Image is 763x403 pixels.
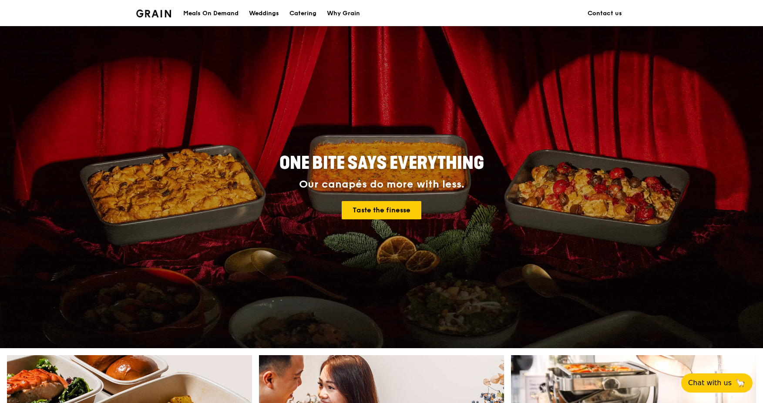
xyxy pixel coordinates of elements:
a: Weddings [244,0,284,27]
div: Why Grain [327,0,360,27]
a: Taste the finesse [342,201,421,219]
div: Our canapés do more with less. [225,178,538,191]
span: 🦙 [735,378,746,388]
div: Catering [289,0,316,27]
span: ONE BITE SAYS EVERYTHING [279,153,484,174]
img: Grain [136,10,171,17]
div: Weddings [249,0,279,27]
button: Chat with us🦙 [681,373,753,393]
a: Contact us [582,0,627,27]
span: Chat with us [688,378,732,388]
div: Meals On Demand [183,0,239,27]
a: Why Grain [322,0,365,27]
a: Catering [284,0,322,27]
